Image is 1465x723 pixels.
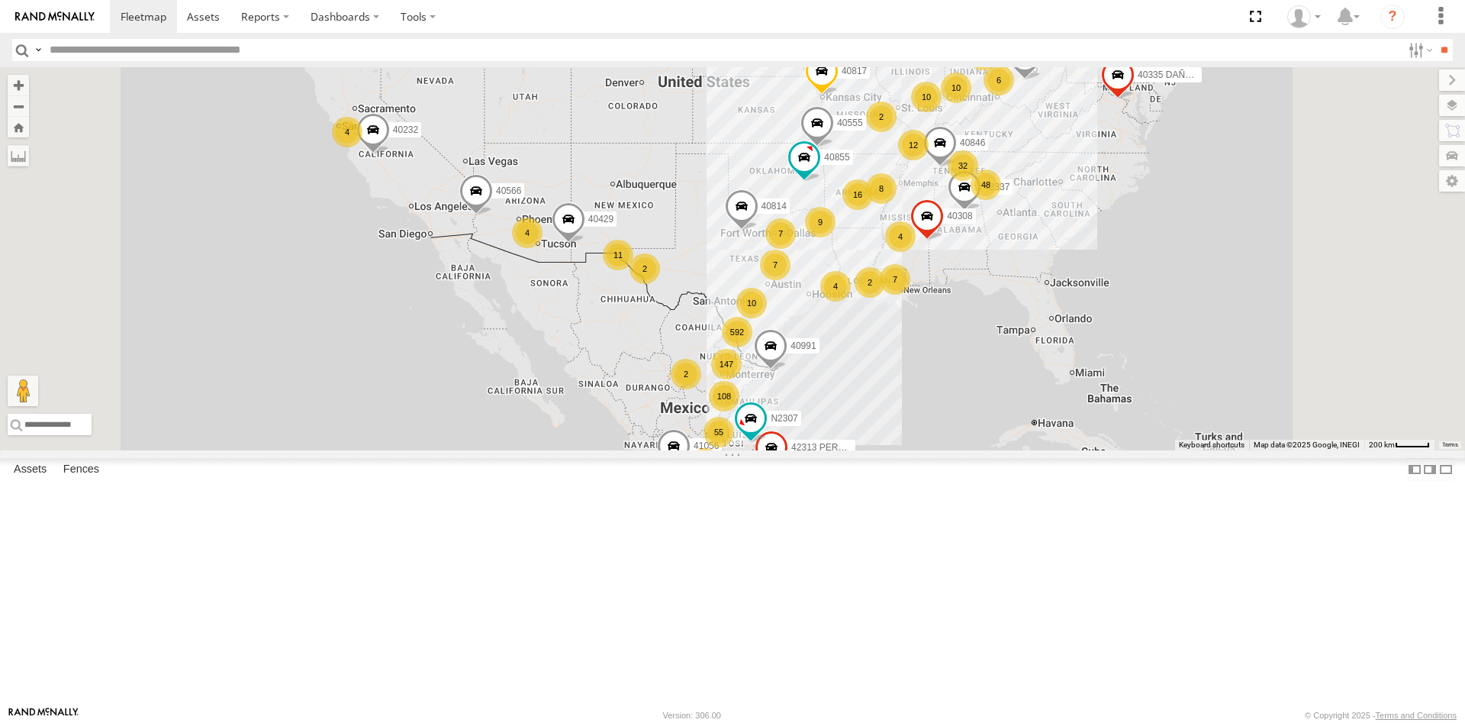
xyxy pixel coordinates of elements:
[709,381,739,412] div: 108
[1439,170,1465,192] label: Map Settings
[603,240,633,270] div: 11
[805,207,836,237] div: 9
[1282,5,1326,28] div: Juan Lopez
[984,65,1014,95] div: 6
[837,118,862,128] span: 40555
[8,117,29,137] button: Zoom Home
[8,145,29,166] label: Measure
[8,95,29,117] button: Zoom out
[1305,711,1457,720] div: © Copyright 2025 -
[866,102,897,132] div: 2
[791,442,861,453] span: 42313 PERDIDO
[960,137,985,148] span: 40846
[761,202,787,212] span: 40814
[1442,442,1458,448] a: Terms (opens in new tab)
[898,130,929,160] div: 12
[15,11,95,22] img: rand-logo.svg
[690,448,720,479] div: 175
[855,267,885,298] div: 2
[629,253,660,284] div: 2
[1438,458,1454,480] label: Hide Summary Table
[736,288,767,318] div: 10
[588,214,613,224] span: 40429
[842,179,873,210] div: 16
[1407,458,1422,480] label: Dock Summary Table to the Left
[8,708,79,723] a: Visit our Website
[765,218,796,249] div: 7
[704,417,734,447] div: 55
[8,376,38,406] button: Drag Pegman onto the map to open Street View
[1376,711,1457,720] a: Terms and Conditions
[1402,39,1435,61] label: Search Filter Options
[880,264,910,295] div: 7
[332,117,362,147] div: 4
[941,73,971,103] div: 10
[1369,441,1395,449] span: 200 km
[6,459,54,480] label: Assets
[947,211,972,221] span: 40308
[1422,458,1438,480] label: Dock Summary Table to the Right
[1138,69,1205,80] span: 40335 DAÑADO
[671,359,701,389] div: 2
[512,218,543,248] div: 4
[824,152,849,163] span: 40855
[820,271,851,302] div: 4
[842,66,867,77] span: 40817
[1254,441,1360,449] span: Map data ©2025 Google, INEGI
[1179,440,1244,450] button: Keyboard shortcuts
[866,173,897,204] div: 8
[911,82,942,112] div: 10
[885,221,916,252] div: 4
[790,341,816,351] span: 40991
[760,250,790,280] div: 7
[8,75,29,95] button: Zoom in
[711,349,742,379] div: 147
[663,711,721,720] div: Version: 306.00
[32,39,44,61] label: Search Query
[771,413,797,424] span: N2307
[496,186,521,197] span: 40566
[722,317,752,347] div: 592
[971,169,1001,200] div: 48
[1380,5,1405,29] i: ?
[1364,440,1434,450] button: Map Scale: 200 km per 42 pixels
[948,150,978,181] div: 32
[393,124,418,135] span: 40232
[694,441,719,451] span: 41056
[56,459,107,480] label: Fences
